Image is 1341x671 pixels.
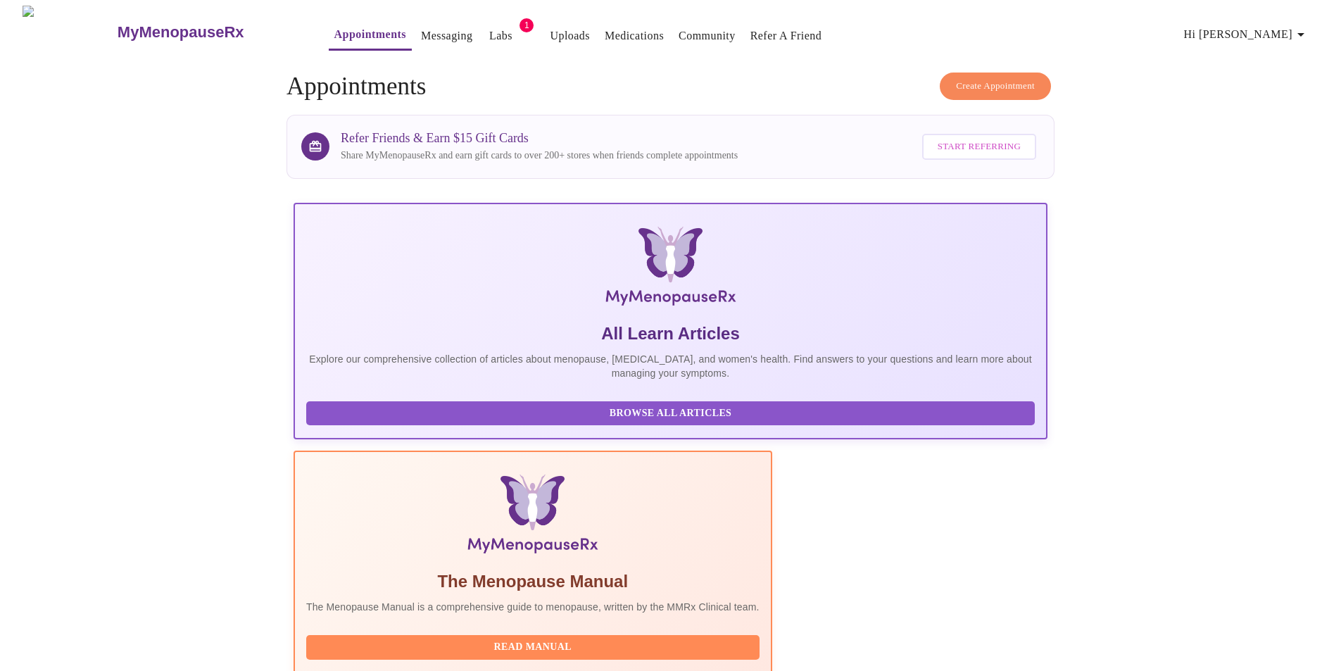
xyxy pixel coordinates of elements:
button: Messaging [415,22,478,50]
p: Explore our comprehensive collection of articles about menopause, [MEDICAL_DATA], and women's hea... [306,352,1035,380]
img: Menopause Manual [378,475,687,559]
span: Create Appointment [956,78,1035,94]
a: Refer a Friend [750,26,822,46]
h5: All Learn Articles [306,322,1035,345]
img: MyMenopauseRx Logo [23,6,115,58]
p: Share MyMenopauseRx and earn gift cards to over 200+ stores when friends complete appointments [341,149,738,163]
span: Browse All Articles [320,405,1021,422]
button: Refer a Friend [745,22,828,50]
button: Uploads [544,22,596,50]
button: Community [673,22,741,50]
span: 1 [520,18,534,32]
button: Create Appointment [940,73,1051,100]
button: Medications [599,22,669,50]
button: Appointments [329,20,412,51]
a: Medications [605,26,664,46]
a: Start Referring [919,127,1040,167]
span: Read Manual [320,639,745,656]
a: Messaging [421,26,472,46]
button: Hi [PERSON_NAME] [1178,20,1315,49]
a: Appointments [334,25,406,44]
a: Labs [489,26,512,46]
h3: Refer Friends & Earn $15 Gift Cards [341,131,738,146]
span: Start Referring [938,139,1021,155]
span: Hi [PERSON_NAME] [1184,25,1309,44]
a: Read Manual [306,640,763,652]
img: MyMenopauseRx Logo [420,227,921,311]
h4: Appointments [287,73,1054,101]
a: Uploads [550,26,590,46]
a: Community [679,26,736,46]
a: MyMenopauseRx [115,8,300,57]
button: Browse All Articles [306,401,1035,426]
button: Labs [478,22,523,50]
button: Read Manual [306,635,760,660]
h5: The Menopause Manual [306,570,760,593]
p: The Menopause Manual is a comprehensive guide to menopause, written by the MMRx Clinical team. [306,600,760,614]
a: Browse All Articles [306,406,1038,418]
h3: MyMenopauseRx [118,23,244,42]
button: Start Referring [922,134,1036,160]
